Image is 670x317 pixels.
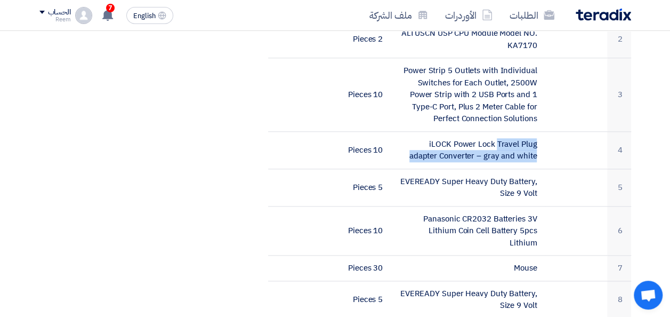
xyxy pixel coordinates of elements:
a: الأوردرات [437,3,501,28]
td: 7 [607,256,631,281]
td: Power Strip 5 Outlets with Individual Switches for Each Outlet, 2500W Power Strip with 2 USB Port... [391,58,545,132]
div: الحساب [48,8,71,17]
img: profile_test.png [75,7,92,24]
td: Panasonic CR2032 Batteries 3V Lithium Coin Cell Battery 5pcs Lithium [391,206,545,256]
span: 7 [106,4,115,12]
td: 6 [607,206,631,256]
a: ملف الشركة [361,3,437,28]
td: Mouse [391,256,545,281]
td: iLOCK Power Lock Travel Plug adapter Converter – gray and white [391,131,545,169]
div: Reem [39,17,71,22]
td: 5 [607,169,631,206]
button: English [126,7,173,24]
td: 10 Pieces [329,206,391,256]
td: 2 Pieces [329,21,391,58]
td: 3 [607,58,631,132]
td: 30 Pieces [329,256,391,281]
td: 4 [607,131,631,169]
td: 2 [607,21,631,58]
a: الطلبات [501,3,563,28]
td: 10 Pieces [329,131,391,169]
td: EVEREADY Super Heavy Duty Battery, Size 9 Volt [391,169,545,206]
img: Teradix logo [576,9,631,21]
td: ALTUSCN USP CPU Module Model NO. KA7170 [391,21,545,58]
span: English [133,12,156,20]
td: 5 Pieces [329,169,391,206]
td: 10 Pieces [329,58,391,132]
a: Open chat [634,281,663,310]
